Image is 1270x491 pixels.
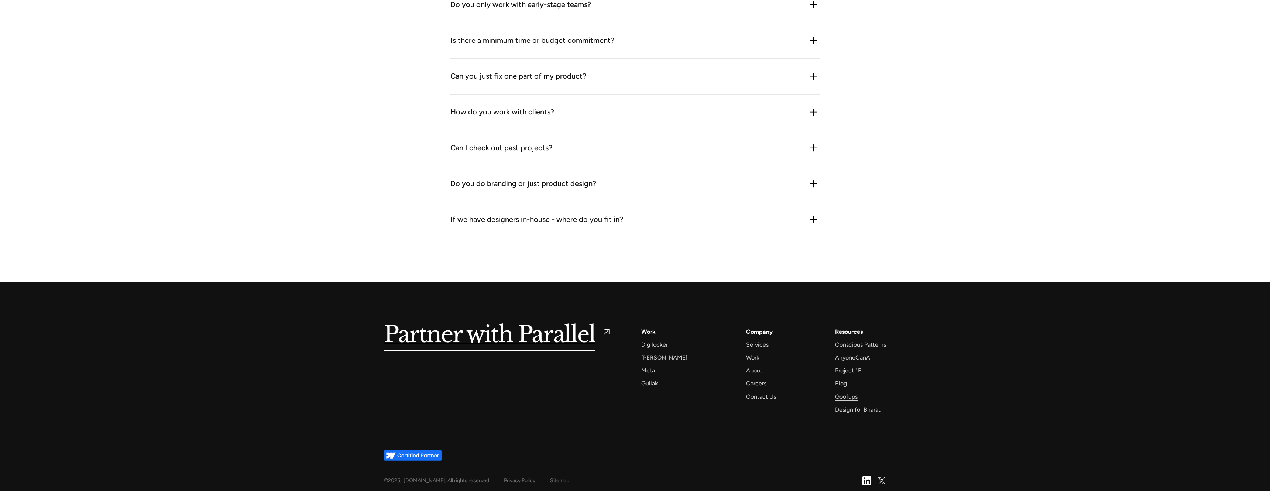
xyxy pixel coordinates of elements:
[384,476,489,485] div: © , [DOMAIN_NAME], All rights reserved
[641,378,658,388] a: Gullak
[746,353,759,363] a: Work
[450,178,596,190] div: Do you do branding or just product design?
[450,106,554,118] div: How do you work with clients?
[641,340,668,350] a: Digilocker
[450,35,614,47] div: Is there a minimum time or budget commitment?
[835,365,862,375] a: Project 1B
[641,353,687,363] a: [PERSON_NAME]
[835,392,858,402] a: Goofups
[835,353,872,363] a: AnyoneCanAI
[550,476,569,485] a: Sitemap
[450,71,586,82] div: Can you just fix one part of my product?
[746,392,776,402] a: Contact Us
[504,476,535,485] a: Privacy Policy
[641,327,656,337] a: Work
[746,327,773,337] a: Company
[746,378,766,388] a: Careers
[835,327,863,337] div: Resources
[746,365,762,375] a: About
[835,340,886,350] a: Conscious Patterns
[835,378,847,388] a: Blog
[384,327,612,344] a: Partner with Parallel
[641,365,655,375] a: Meta
[388,477,400,484] span: 2025
[835,405,881,415] a: Design for Bharat
[746,340,769,350] a: Services
[384,327,595,344] h5: Partner with Parallel
[450,142,552,154] div: Can I check out past projects?
[450,214,623,226] div: If we have designers in-house - where do you fit in?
